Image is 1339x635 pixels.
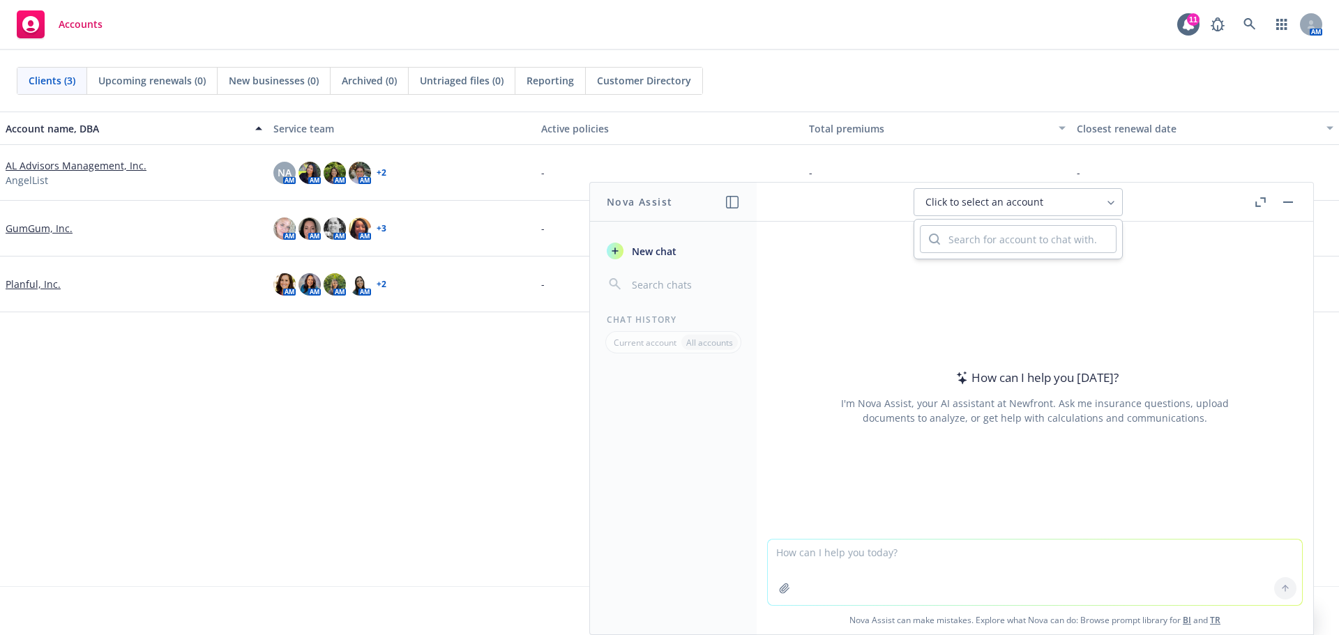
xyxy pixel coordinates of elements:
[629,244,676,259] span: New chat
[536,112,803,145] button: Active policies
[1236,10,1264,38] a: Search
[324,217,346,240] img: photo
[527,73,574,88] span: Reporting
[614,337,676,349] p: Current account
[29,73,75,88] span: Clients (3)
[273,273,296,296] img: photo
[278,165,292,180] span: NA
[629,275,740,294] input: Search chats
[349,162,371,184] img: photo
[6,173,48,188] span: AngelList
[929,234,940,245] svg: Search
[541,277,545,291] span: -
[229,73,319,88] span: New businesses (0)
[268,112,536,145] button: Service team
[940,226,1116,252] input: Search for account to chat with...
[925,195,1043,209] span: Click to select an account
[342,73,397,88] span: Archived (0)
[952,369,1119,387] div: How can I help you [DATE]?
[11,5,108,44] a: Accounts
[6,158,146,173] a: AL Advisors Management, Inc.
[914,188,1123,216] button: Click to select an account
[273,121,530,136] div: Service team
[98,73,206,88] span: Upcoming renewals (0)
[349,217,371,240] img: photo
[377,280,386,289] a: + 2
[607,194,672,209] h1: Nova Assist
[298,273,321,296] img: photo
[6,121,247,136] div: Account name, DBA
[298,162,321,184] img: photo
[809,165,812,180] span: -
[590,314,757,326] div: Chat History
[6,277,61,291] a: Planful, Inc.
[1077,121,1318,136] div: Closest renewal date
[298,217,321,240] img: photo
[6,221,73,236] a: GumGum, Inc.
[349,273,371,296] img: photo
[1077,165,1080,180] span: -
[1210,614,1220,626] a: TR
[59,19,103,30] span: Accounts
[686,337,733,349] p: All accounts
[803,112,1071,145] button: Total premiums
[597,73,691,88] span: Customer Directory
[377,224,386,233] a: + 3
[324,162,346,184] img: photo
[839,396,1231,425] div: I'm Nova Assist, your AI assistant at Newfront. Ask me insurance questions, upload documents to a...
[377,169,386,177] a: + 2
[541,165,545,180] span: -
[601,238,746,263] button: New chat
[541,221,545,236] span: -
[420,73,504,88] span: Untriaged files (0)
[1204,10,1232,38] a: Report a Bug
[1268,10,1296,38] a: Switch app
[324,273,346,296] img: photo
[541,121,798,136] div: Active policies
[273,217,296,240] img: photo
[1187,13,1200,26] div: 11
[809,121,1050,136] div: Total premiums
[1071,112,1339,145] button: Closest renewal date
[1183,614,1191,626] a: BI
[762,606,1308,634] span: Nova Assist can make mistakes. Explore what Nova can do: Browse prompt library for and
